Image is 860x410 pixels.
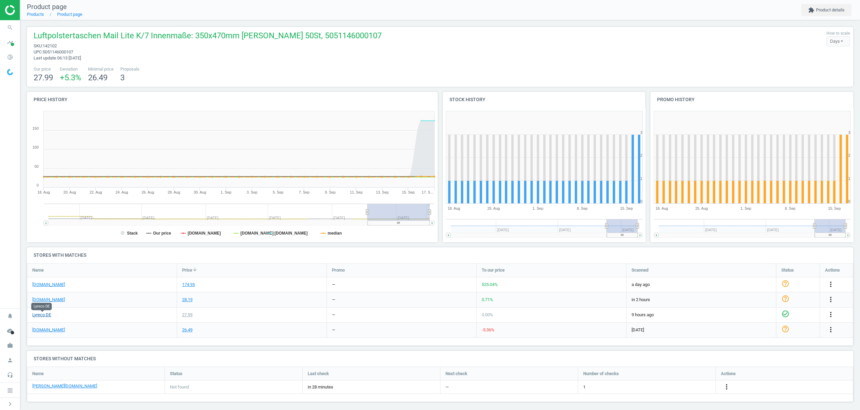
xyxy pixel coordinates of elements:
[332,282,335,288] div: —
[32,383,97,389] a: [PERSON_NAME][DOMAIN_NAME]
[43,49,73,54] span: 5051146000107
[4,51,16,64] i: pie_chart_outlined
[848,176,850,180] text: 1
[487,206,500,210] tspan: 25. Aug
[350,190,362,194] tspan: 11. Sep
[640,153,642,157] text: 2
[32,312,51,318] a: Lyreco DE
[247,190,257,194] tspan: 3. Sep
[650,92,853,108] h4: Promo history
[695,206,708,210] tspan: 25. Aug
[273,190,284,194] tspan: 5. Sep
[153,231,171,236] tspan: Our price
[632,312,771,318] span: 9 hours ago
[32,267,44,273] span: Name
[63,190,76,194] tspan: 20. Aug
[32,327,65,333] a: [DOMAIN_NAME]
[583,384,586,390] span: 1
[781,267,794,273] span: Status
[34,30,382,43] span: Luftpolstertaschen Mail Lite K/7 Innenmaße: 350x470mm [PERSON_NAME] 50St, 5051146000107
[827,280,835,288] i: more_vert
[781,325,789,333] i: help_outline
[5,5,53,15] img: ajHJNr6hYgQAAAAASUVORK5CYII=
[402,190,415,194] tspan: 15. Sep
[640,176,642,180] text: 1
[308,384,435,390] span: in 28 minutes
[34,55,81,60] span: Last update 06:13 [DATE]
[89,190,102,194] tspan: 22. Aug
[827,295,835,303] i: more_vert
[308,371,329,377] span: Last check
[27,351,853,367] h4: Stores without matches
[168,190,180,194] tspan: 28. Aug
[827,326,835,334] i: more_vert
[241,231,274,236] tspan: [DOMAIN_NAME]
[170,384,189,390] span: Not found
[640,130,642,134] text: 3
[827,280,835,289] button: more_vert
[88,73,107,82] span: 26.49
[848,130,850,134] text: 3
[4,354,16,367] i: person
[826,31,850,36] label: How to scale
[781,295,789,303] i: help_outline
[332,297,335,303] div: —
[27,247,853,263] h4: Stores with matches
[443,92,646,108] h4: Stock history
[4,310,16,322] i: notifications
[182,297,192,303] div: 28.19
[27,92,438,108] h4: Price history
[482,297,493,302] span: 0.71 %
[60,66,81,72] span: Deviation
[35,164,39,168] text: 50
[182,327,192,333] div: 26.49
[7,69,13,75] img: wGWNvw8QSZomAAAAABJRU5ErkJggg==
[182,282,195,288] div: 174.95
[827,311,835,319] button: more_vert
[376,190,389,194] tspan: 13. Sep
[127,231,138,236] tspan: Stack
[34,66,53,72] span: Our price
[328,231,342,236] tspan: median
[740,206,751,210] tspan: 1. Sep
[325,190,336,194] tspan: 9. Sep
[482,312,493,317] span: 0.00 %
[221,190,231,194] tspan: 1. Sep
[801,4,852,16] button: extensionProduct details
[34,73,53,82] span: 27.99
[445,384,449,390] span: —
[182,312,192,318] div: 27.99
[170,371,182,377] span: Status
[120,73,125,82] span: 3
[274,231,308,236] tspan: [DOMAIN_NAME]
[6,400,14,408] i: chevron_right
[33,126,39,130] text: 150
[422,190,434,194] tspan: 17. S…
[2,400,18,408] button: chevron_right
[445,371,467,377] span: Next check
[632,297,771,303] span: in 2 hours
[620,206,633,210] tspan: 15. Sep
[721,371,736,377] span: Actions
[57,12,82,17] a: Product page
[808,7,814,13] i: extension
[482,327,494,332] span: -5.36 %
[826,36,850,46] div: Days
[632,282,771,288] span: a day ago
[583,371,619,377] span: Number of checks
[60,73,81,82] span: +5.3 %
[192,267,198,272] i: arrow_downward
[188,231,221,236] tspan: [DOMAIN_NAME]
[577,206,588,210] tspan: 8. Sep
[655,206,668,210] tspan: 18. Aug
[34,49,43,54] span: upc :
[27,3,67,11] span: Product page
[299,190,309,194] tspan: 7. Sep
[332,267,345,273] span: Promo
[182,267,192,273] span: Price
[532,206,543,210] tspan: 1. Sep
[482,282,498,287] span: 525.04 %
[4,324,16,337] i: cloud_done
[4,36,16,49] i: timeline
[848,153,850,157] text: 2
